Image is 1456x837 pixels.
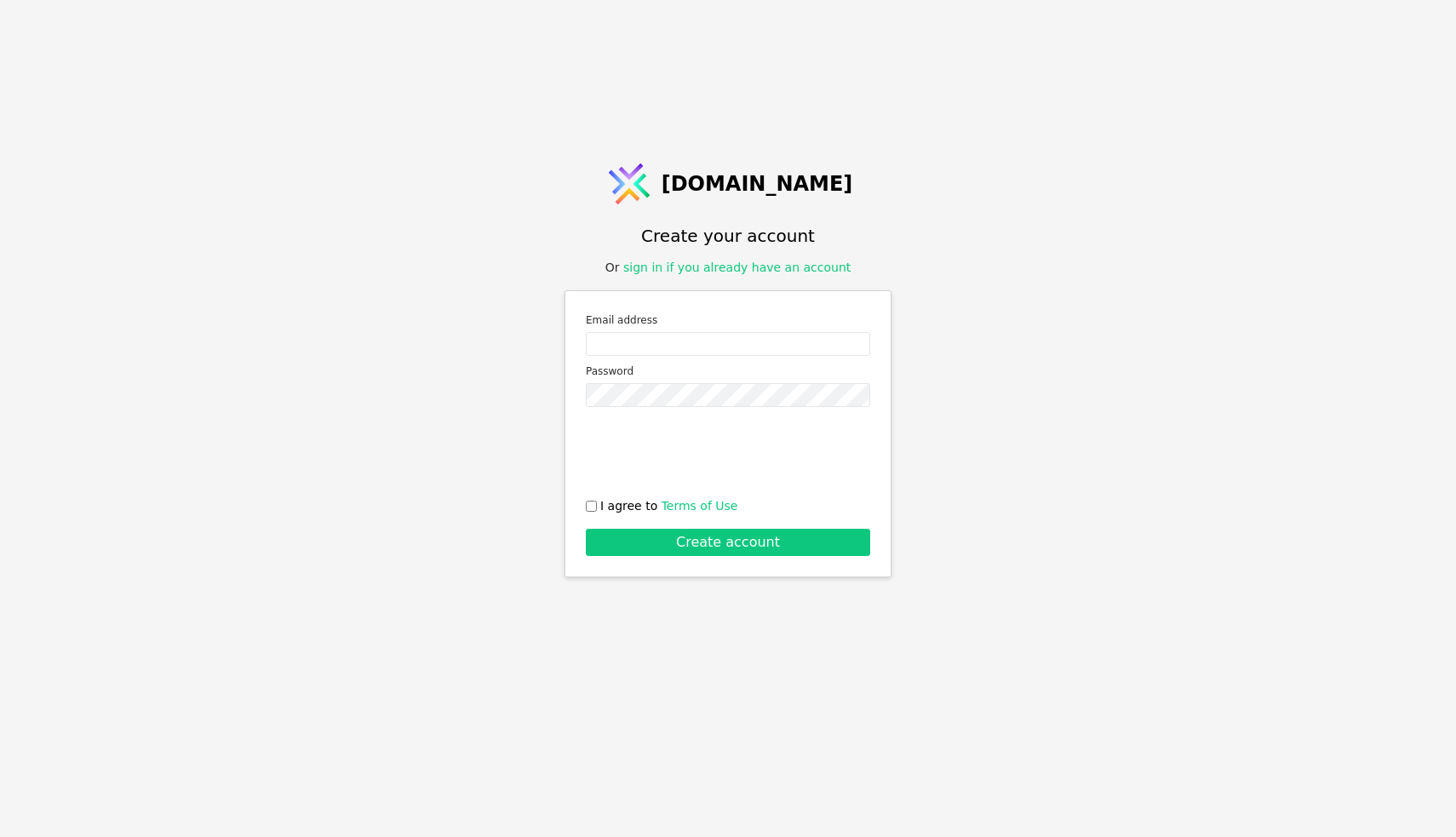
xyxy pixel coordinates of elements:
[586,332,870,356] input: Email address
[604,158,853,209] a: [DOMAIN_NAME]
[599,421,857,487] iframe: reCAPTCHA
[662,499,738,513] a: Terms of Use
[662,169,853,199] span: [DOMAIN_NAME]
[586,312,870,329] label: Email address
[600,497,737,515] span: I agree to
[586,383,870,407] input: Password
[623,261,851,274] a: sign in if you already have an account
[586,529,870,556] button: Create account
[586,363,870,380] label: Password
[605,259,851,277] div: Or
[641,223,815,249] h1: Create your account
[586,501,597,512] input: I agree to Terms of Use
